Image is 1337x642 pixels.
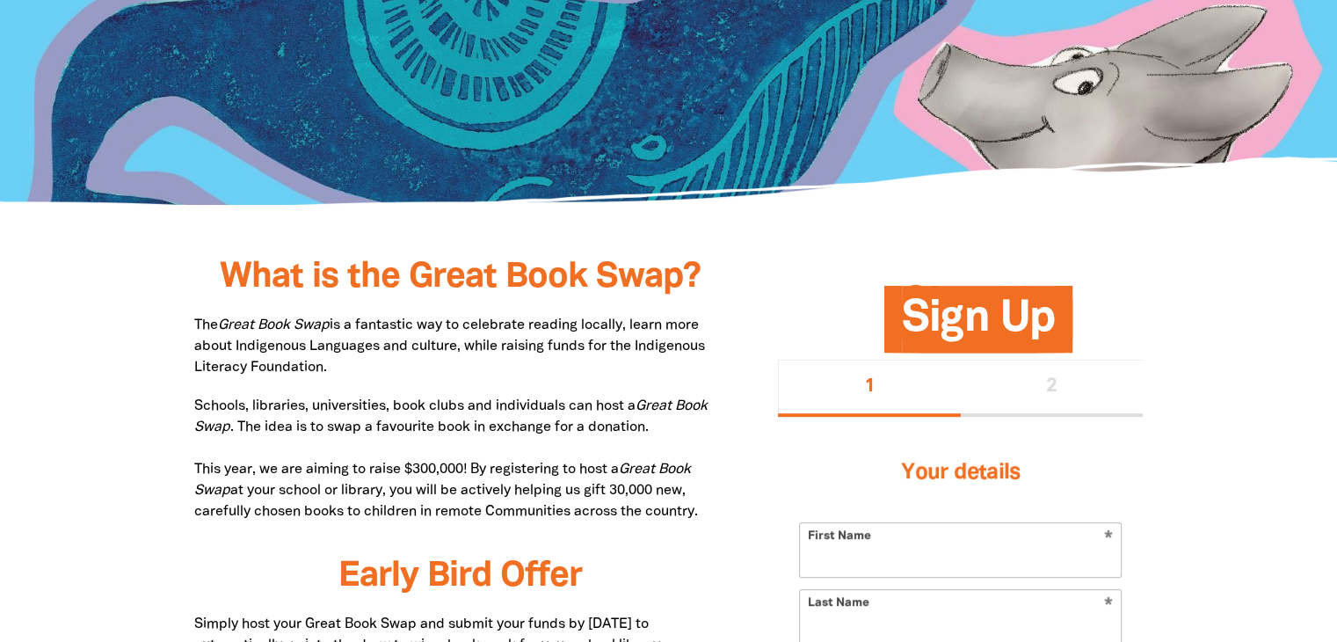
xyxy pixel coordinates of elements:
em: Great Book Swap [194,463,691,497]
h3: Your details [799,438,1122,508]
em: Great Book Swap [194,400,708,434]
span: Early Bird Offer [338,560,581,593]
span: What is the Great Book Swap? [219,261,700,294]
button: Stage 1 [778,361,961,417]
p: The is a fantastic way to celebrate reading locally, learn more about Indigenous Languages and cu... [194,315,726,378]
em: Great Book Swap [218,319,330,332]
p: Schools, libraries, universities, book clubs and individuals can host a . The idea is to swap a f... [194,396,726,522]
span: Sign Up [902,300,1055,354]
